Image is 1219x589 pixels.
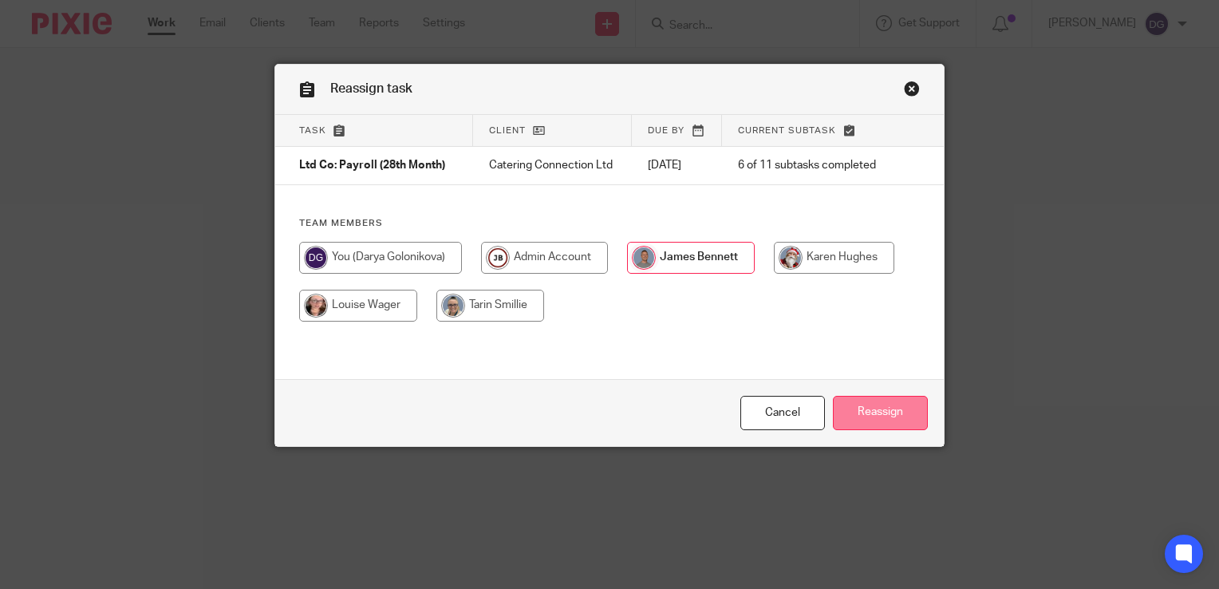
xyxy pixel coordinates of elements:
td: 6 of 11 subtasks completed [722,147,895,185]
span: Task [299,126,326,135]
input: Reassign [833,396,928,430]
p: Catering Connection Ltd [489,157,616,173]
h4: Team members [299,217,920,230]
span: Current subtask [738,126,836,135]
span: Ltd Co: Payroll (28th Month) [299,160,445,172]
a: Close this dialog window [904,81,920,102]
a: Close this dialog window [740,396,825,430]
span: Due by [648,126,684,135]
span: Reassign task [330,82,412,95]
p: [DATE] [648,157,706,173]
span: Client [489,126,526,135]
